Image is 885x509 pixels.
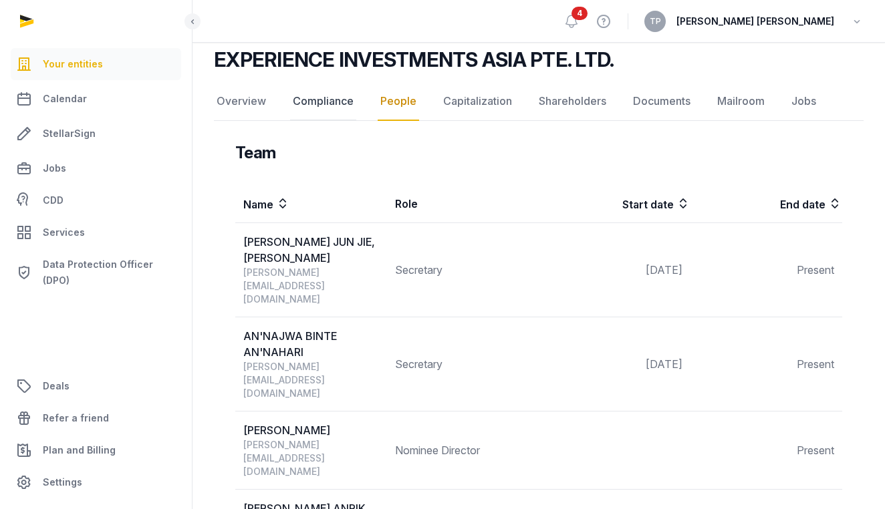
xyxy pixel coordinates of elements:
[11,434,181,466] a: Plan and Billing
[539,223,690,317] td: [DATE]
[43,192,64,208] span: CDD
[797,357,834,371] span: Present
[43,257,176,289] span: Data Protection Officer (DPO)
[243,422,386,438] div: [PERSON_NAME]
[11,187,181,214] a: CDD
[243,266,386,306] div: [PERSON_NAME][EMAIL_ADDRESS][DOMAIN_NAME]
[539,185,690,223] th: Start date
[378,82,419,121] a: People
[43,56,103,72] span: Your entities
[290,82,356,121] a: Compliance
[11,152,181,184] a: Jobs
[11,118,181,150] a: StellarSign
[387,185,539,223] th: Role
[797,444,834,457] span: Present
[11,216,181,248] a: Services
[630,82,693,121] a: Documents
[11,402,181,434] a: Refer a friend
[572,7,588,20] span: 4
[243,234,386,266] div: [PERSON_NAME] JUN JIE, [PERSON_NAME]
[214,82,269,121] a: Overview
[644,11,666,32] button: TP
[650,17,661,25] span: TP
[440,82,515,121] a: Capitalization
[214,82,864,121] nav: Tabs
[243,360,386,400] div: [PERSON_NAME][EMAIL_ADDRESS][DOMAIN_NAME]
[43,91,87,107] span: Calendar
[214,47,614,71] h2: EXPERIENCE INVESTMENTS ASIA PTE. LTD.
[387,411,539,490] td: Nominee Director
[43,474,82,490] span: Settings
[11,466,181,498] a: Settings
[43,126,96,142] span: StellarSign
[676,13,834,29] span: [PERSON_NAME] [PERSON_NAME]
[43,160,66,176] span: Jobs
[235,185,387,223] th: Name
[43,378,70,394] span: Deals
[11,370,181,402] a: Deals
[243,328,386,360] div: AN'NAJWA BINTE AN'NAHARI
[43,442,116,458] span: Plan and Billing
[43,224,85,240] span: Services
[11,83,181,115] a: Calendar
[690,185,842,223] th: End date
[789,82,819,121] a: Jobs
[235,142,276,164] h3: Team
[715,82,767,121] a: Mailroom
[818,445,885,509] iframe: Chat Widget
[539,317,690,411] td: [DATE]
[536,82,609,121] a: Shareholders
[387,223,539,317] td: Secretary
[11,48,181,80] a: Your entities
[797,263,834,277] span: Present
[43,410,109,426] span: Refer a friend
[387,317,539,411] td: Secretary
[11,251,181,294] a: Data Protection Officer (DPO)
[243,438,386,478] div: [PERSON_NAME][EMAIL_ADDRESS][DOMAIN_NAME]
